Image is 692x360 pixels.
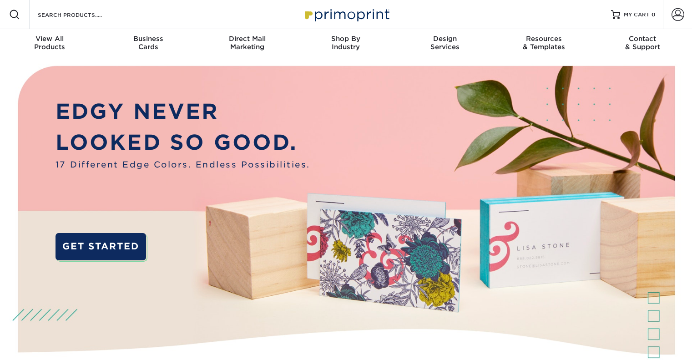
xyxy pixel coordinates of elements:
span: 0 [652,11,656,18]
a: Contact& Support [593,29,692,58]
a: DesignServices [395,29,494,58]
span: Design [395,35,494,43]
div: Services [395,35,494,51]
a: BusinessCards [99,29,197,58]
a: Shop ByIndustry [297,29,395,58]
span: Shop By [297,35,395,43]
div: & Templates [494,35,593,51]
input: SEARCH PRODUCTS..... [37,9,126,20]
div: Industry [297,35,395,51]
a: GET STARTED [56,233,146,260]
p: LOOKED SO GOOD. [56,127,310,158]
span: Resources [494,35,593,43]
span: Contact [593,35,692,43]
span: Direct Mail [198,35,297,43]
img: Primoprint [301,5,392,24]
div: Marketing [198,35,297,51]
div: Cards [99,35,197,51]
span: MY CART [624,11,650,19]
div: & Support [593,35,692,51]
span: Business [99,35,197,43]
span: 17 Different Edge Colors. Endless Possibilities. [56,158,310,171]
a: Resources& Templates [494,29,593,58]
p: EDGY NEVER [56,96,310,127]
a: Direct MailMarketing [198,29,297,58]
